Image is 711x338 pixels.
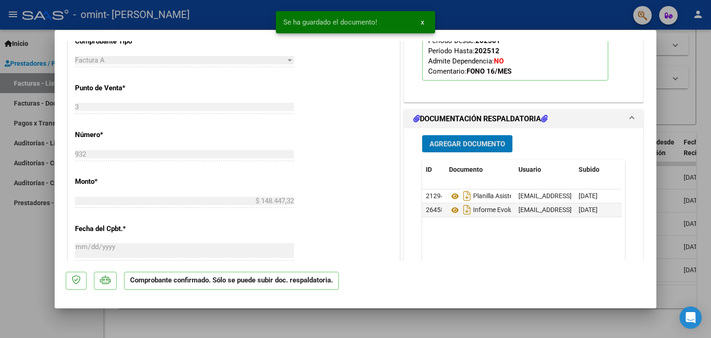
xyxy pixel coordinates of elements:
[579,192,598,200] span: [DATE]
[75,56,105,64] span: Factura A
[461,188,473,203] i: Descargar documento
[461,202,473,217] i: Descargar documento
[124,272,339,290] p: Comprobante confirmado. Sólo se puede subir doc. respaldatoria.
[75,36,170,47] p: Comprobante Tipo *
[404,110,643,128] mat-expansion-panel-header: DOCUMENTACIÓN RESPALDATORIA
[413,14,431,31] button: x
[413,113,548,125] h1: DOCUMENTACIÓN RESPALDATORIA
[75,130,170,140] p: Número
[467,67,511,75] strong: FONO 16/MES
[428,16,541,75] span: CUIL: Nombre y Apellido: Período Desde: Período Hasta: Admite Dependencia:
[404,128,643,320] div: DOCUMENTACIÓN RESPALDATORIA
[283,18,377,27] span: Se ha guardado el documento!
[426,166,432,173] span: ID
[621,160,667,180] datatable-header-cell: Acción
[518,192,675,200] span: [EMAIL_ADDRESS][DOMAIN_NAME] - [PERSON_NAME]
[494,57,504,65] strong: NO
[449,193,549,200] span: Planilla Asistencia Julio-25
[75,83,170,94] p: Punto de Venta
[680,307,702,329] div: Open Intercom Messenger
[445,160,515,180] datatable-header-cell: Documento
[430,140,505,148] span: Agregar Documento
[426,206,444,213] span: 26458
[75,224,170,234] p: Fecha del Cpbt.
[515,160,575,180] datatable-header-cell: Usuario
[75,176,170,187] p: Monto
[426,192,444,200] span: 21294
[579,166,599,173] span: Subido
[475,37,500,45] strong: 202501
[421,18,424,26] span: x
[518,206,675,213] span: [EMAIL_ADDRESS][DOMAIN_NAME] - [PERSON_NAME]
[422,135,512,152] button: Agregar Documento
[449,207,585,214] span: Informe Evolutivo-1° Semestre-25 Fono
[422,160,445,180] datatable-header-cell: ID
[579,206,598,213] span: [DATE]
[575,160,621,180] datatable-header-cell: Subido
[428,67,511,75] span: Comentario:
[474,47,499,55] strong: 202512
[518,166,541,173] span: Usuario
[449,166,483,173] span: Documento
